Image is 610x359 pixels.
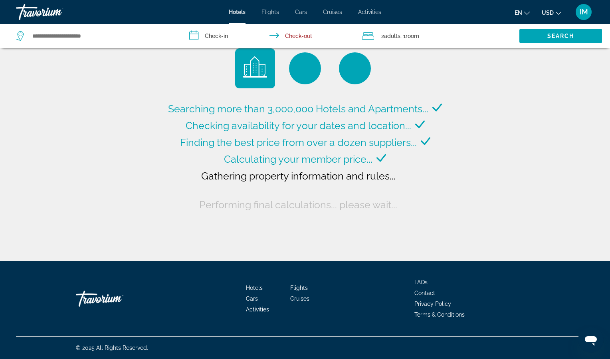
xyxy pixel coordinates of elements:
[186,120,411,132] span: Checking availability for your dates and location...
[573,4,594,20] button: User Menu
[381,30,400,42] span: 2
[199,199,397,211] span: Performing final calculations... please wait...
[323,9,342,15] a: Cruises
[181,24,355,48] button: Check in and out dates
[295,9,307,15] a: Cars
[414,290,435,296] a: Contact
[76,287,156,311] a: Travorium
[229,9,246,15] a: Hotels
[414,301,451,307] a: Privacy Policy
[578,327,604,353] iframe: Button to launch messaging window
[414,311,465,318] a: Terms & Conditions
[290,295,309,302] a: Cruises
[16,2,96,22] a: Travorium
[224,153,372,165] span: Calculating your member price...
[547,33,574,39] span: Search
[246,306,269,313] a: Activities
[542,7,561,18] button: Change currency
[290,285,308,291] a: Flights
[168,103,428,115] span: Searching more than 3,000,000 Hotels and Apartments...
[580,8,588,16] span: IM
[76,345,148,351] span: © 2025 All Rights Reserved.
[384,33,400,39] span: Adults
[261,9,279,15] a: Flights
[354,24,519,48] button: Travelers: 2 adults, 0 children
[246,295,258,302] a: Cars
[542,10,554,16] span: USD
[414,279,428,285] a: FAQs
[246,285,263,291] a: Hotels
[358,9,381,15] a: Activities
[406,33,419,39] span: Room
[515,7,530,18] button: Change language
[201,170,396,182] span: Gathering property information and rules...
[180,136,417,148] span: Finding the best price from over a dozen suppliers...
[515,10,522,16] span: en
[519,29,602,43] button: Search
[400,30,419,42] span: , 1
